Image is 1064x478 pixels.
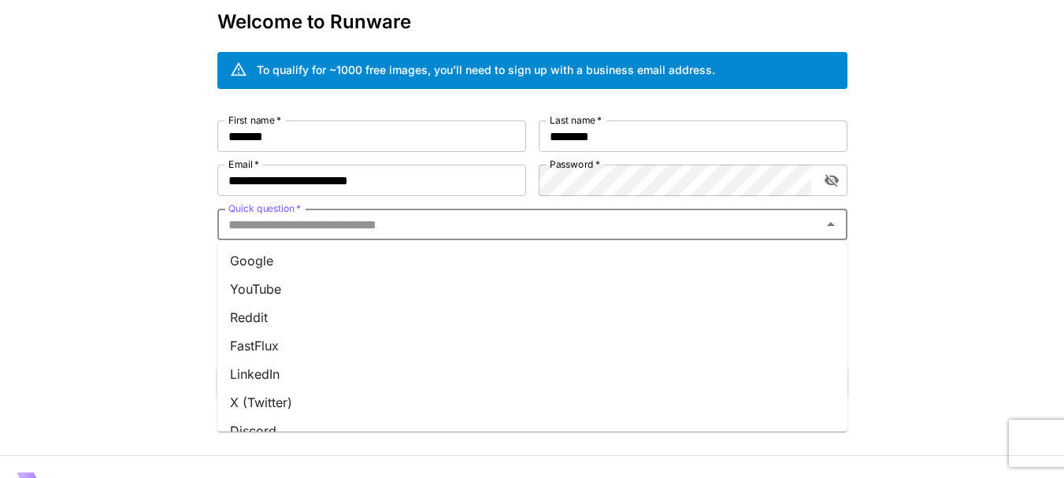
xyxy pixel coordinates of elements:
[820,213,842,235] button: Close
[228,157,259,171] label: Email
[550,113,602,127] label: Last name
[228,113,281,127] label: First name
[217,417,847,445] li: Discord
[228,202,301,215] label: Quick question
[217,332,847,360] li: FastFlux
[257,61,715,78] div: To qualify for ~1000 free images, you’ll need to sign up with a business email address.
[817,166,846,195] button: toggle password visibility
[217,275,847,303] li: YouTube
[217,11,847,33] h3: Welcome to Runware
[217,303,847,332] li: Reddit
[550,157,600,171] label: Password
[217,360,847,388] li: LinkedIn
[217,246,847,275] li: Google
[217,388,847,417] li: X (Twitter)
